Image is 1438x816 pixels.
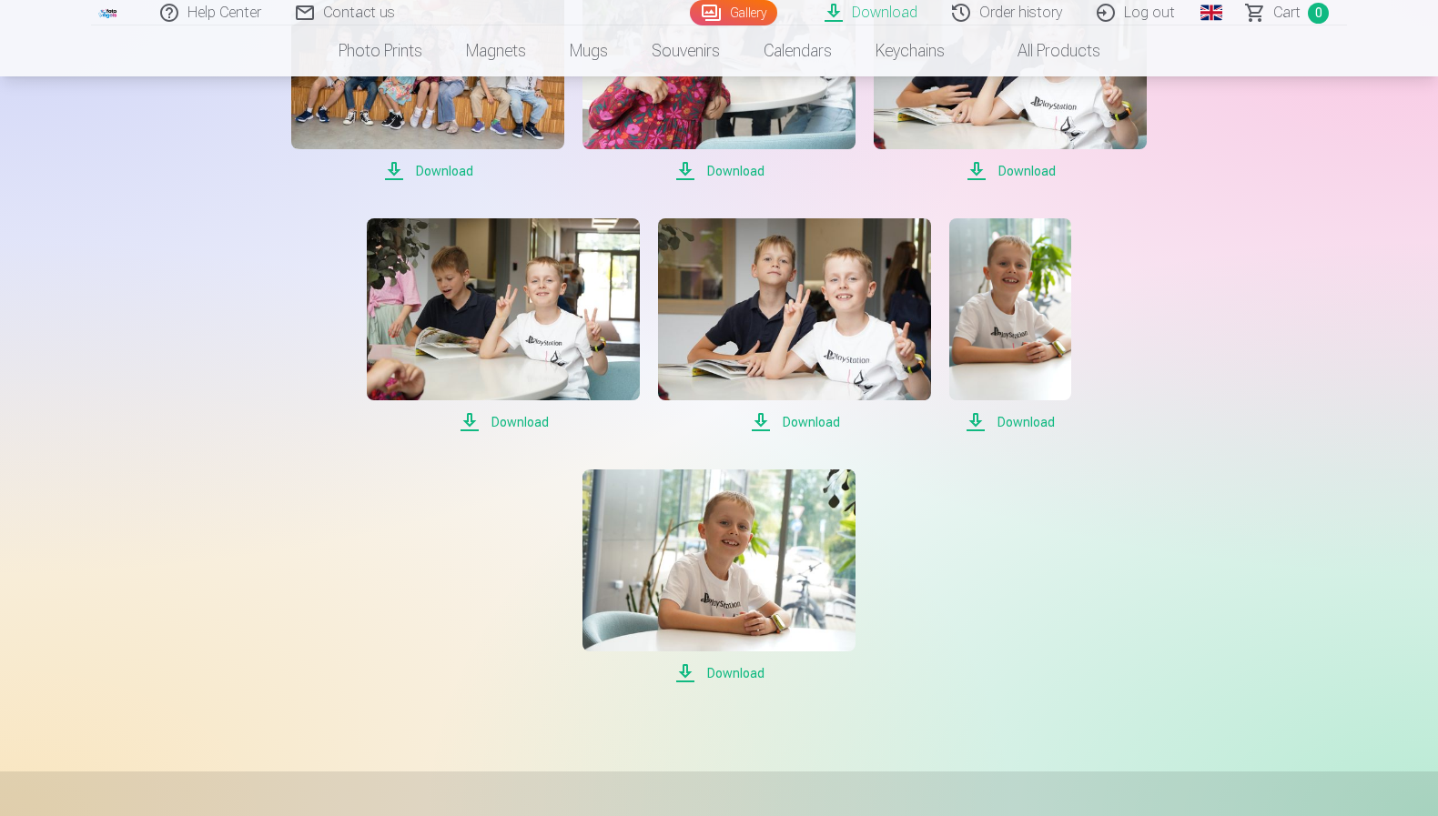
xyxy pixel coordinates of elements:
[444,25,548,76] a: Magnets
[742,25,854,76] a: Calendars
[367,218,640,433] a: Download
[98,7,118,18] img: /fa1
[658,218,931,433] a: Download
[367,411,640,433] span: Download
[658,411,931,433] span: Download
[582,662,856,684] span: Download
[1308,3,1329,24] span: 0
[874,160,1147,182] span: Download
[582,469,856,684] a: Download
[582,160,856,182] span: Download
[317,25,444,76] a: Photo prints
[949,218,1070,433] a: Download
[967,25,1122,76] a: All products
[291,160,564,182] span: Download
[1273,2,1301,24] span: Сart
[548,25,630,76] a: Mugs
[949,411,1070,433] span: Download
[854,25,967,76] a: Keychains
[630,25,742,76] a: Souvenirs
